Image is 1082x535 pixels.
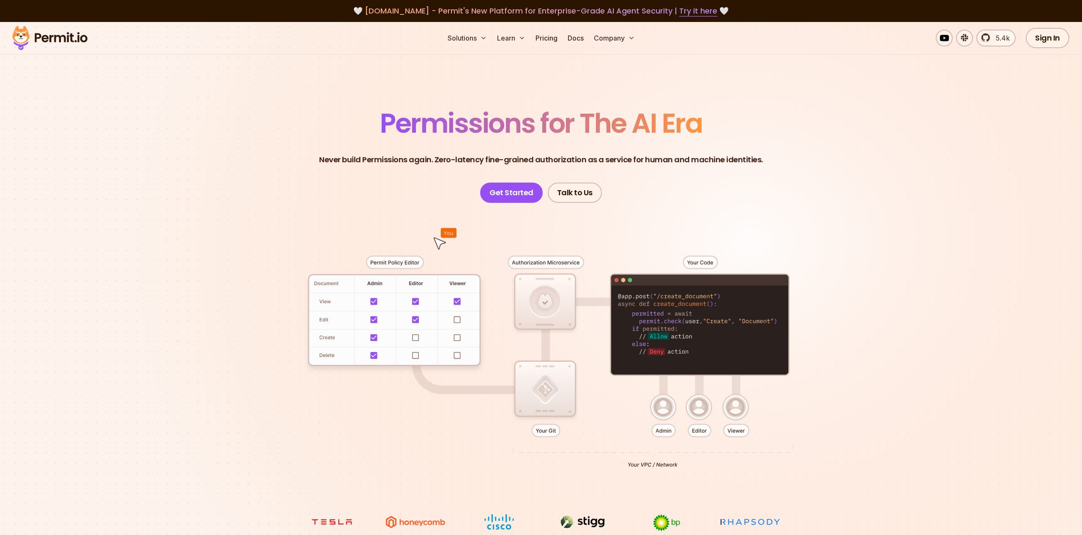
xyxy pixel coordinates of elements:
div: 🤍 🤍 [20,5,1062,17]
a: Docs [564,30,587,46]
button: Learn [494,30,529,46]
img: tesla [300,514,363,530]
img: Permit logo [8,24,91,52]
button: Solutions [444,30,490,46]
span: [DOMAIN_NAME] - Permit's New Platform for Enterprise-Grade AI Agent Security | [365,5,717,16]
img: Cisco [467,514,531,530]
p: Never build Permissions again. Zero-latency fine-grained authorization as a service for human and... [319,154,763,166]
a: Talk to Us [548,183,602,203]
a: Pricing [532,30,561,46]
img: Stigg [551,514,615,530]
img: Honeycomb [384,514,447,530]
a: Get Started [480,183,543,203]
img: Rhapsody Health [719,514,782,530]
a: Sign In [1026,28,1069,48]
a: Try it here [679,5,717,16]
button: Company [590,30,638,46]
a: 5.4k [976,30,1016,46]
span: Permissions for The AI Era [380,104,702,142]
span: 5.4k [991,33,1010,43]
img: bp [635,514,698,532]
